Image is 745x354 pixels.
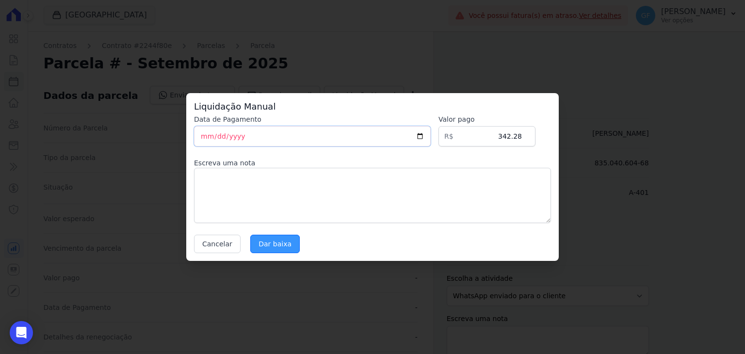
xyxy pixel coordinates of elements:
button: Cancelar [194,235,241,253]
h3: Liquidação Manual [194,101,551,113]
div: Open Intercom Messenger [10,321,33,344]
input: Dar baixa [250,235,300,253]
label: Escreva uma nota [194,158,551,168]
label: Valor pago [438,114,535,124]
label: Data de Pagamento [194,114,431,124]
